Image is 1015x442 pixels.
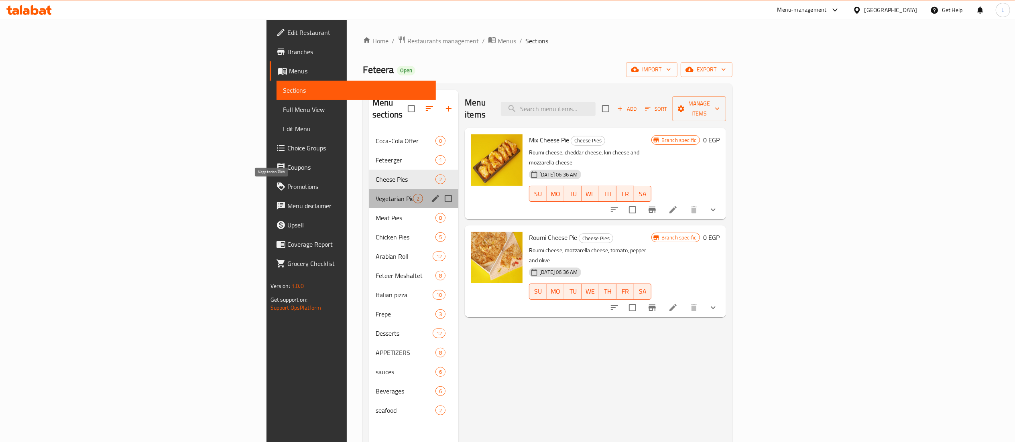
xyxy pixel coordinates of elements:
[287,162,429,172] span: Coupons
[1001,6,1004,14] span: L
[363,36,732,46] nav: breadcrumb
[579,234,613,243] span: Cheese Pies
[433,330,445,337] span: 12
[369,208,458,227] div: Meat Pies8
[637,188,648,200] span: SA
[599,186,616,202] button: TH
[376,232,435,242] span: Chicken Pies
[376,406,435,415] span: seafood
[436,368,445,376] span: 6
[704,298,723,317] button: show more
[471,134,523,186] img: Mix Cheese Pie
[435,136,445,146] div: items
[271,294,307,305] span: Get support on:
[582,186,599,202] button: WE
[403,100,420,117] span: Select all sections
[436,214,445,222] span: 8
[429,193,441,205] button: edit
[376,213,435,223] span: Meat Pies
[436,176,445,183] span: 2
[602,286,613,297] span: TH
[435,386,445,396] div: items
[525,36,548,46] span: Sections
[435,155,445,165] div: items
[571,136,605,145] span: Cheese Pies
[529,284,547,300] button: SU
[708,205,718,215] svg: Show Choices
[436,137,445,145] span: 0
[283,124,429,134] span: Edit Menu
[529,148,651,168] p: Roumi cheese, cheddar cheese, kiri cheese and mozzarella cheese
[643,298,662,317] button: Branch-specific-item
[369,285,458,304] div: Italian pizza10
[536,171,581,178] span: [DATE] 06:36 AM
[369,170,458,189] div: Cheese Pies2
[614,103,640,115] span: Add item
[376,174,435,184] span: Cheese Pies
[287,47,429,57] span: Branches
[864,6,917,14] div: [GEOGRAPHIC_DATA]
[568,286,578,297] span: TU
[777,5,827,15] div: Menu-management
[703,232,720,243] h6: 0 EGP
[597,100,614,117] span: Select section
[529,245,651,266] p: Roumi cheese, mozzarella cheese, tomato, pepper and olive
[369,401,458,420] div: seafood2
[498,36,516,46] span: Menus
[376,386,435,396] div: Beverages
[614,103,640,115] button: Add
[369,324,458,343] div: Desserts12
[376,328,433,338] div: Desserts
[369,266,458,285] div: Feteer Meshaltet8
[471,232,523,283] img: Roumi Cheese Pie
[270,235,436,254] a: Coverage Report
[369,304,458,324] div: Frepe3
[369,150,458,170] div: Feteerger1
[488,36,516,46] a: Menus
[435,232,445,242] div: items
[668,303,678,312] a: Edit menu item
[376,271,435,280] span: Feteer Meshaltet
[687,65,726,75] span: export
[376,348,435,357] span: APPETIZERS
[550,286,561,297] span: MO
[529,186,547,202] button: SU
[376,290,433,300] span: Italian pizza
[291,281,304,291] span: 1.0.0
[582,284,599,300] button: WE
[270,177,436,196] a: Promotions
[270,61,436,81] a: Menus
[376,251,433,261] span: Arabian Roll
[616,284,634,300] button: FR
[684,298,704,317] button: delete
[369,131,458,150] div: Coca-Cola Offer0
[271,281,290,291] span: Version:
[624,201,641,218] span: Select to update
[287,201,429,211] span: Menu disclaimer
[684,200,704,219] button: delete
[658,136,700,144] span: Branch specific
[433,253,445,260] span: 12
[482,36,485,46] li: /
[369,381,458,401] div: Beverages6
[376,309,435,319] div: Frepe
[616,186,634,202] button: FR
[270,158,436,177] a: Coupons
[626,62,677,77] button: import
[704,200,723,219] button: show more
[376,194,413,203] span: Vegetarian Pies
[287,143,429,153] span: Choice Groups
[369,227,458,247] div: Chicken Pies5
[640,103,672,115] span: Sort items
[634,284,651,300] button: SA
[620,188,631,200] span: FR
[620,286,631,297] span: FR
[435,406,445,415] div: items
[465,97,491,121] h2: Menu items
[376,155,435,165] span: Feteerger
[568,188,578,200] span: TU
[270,215,436,235] a: Upsell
